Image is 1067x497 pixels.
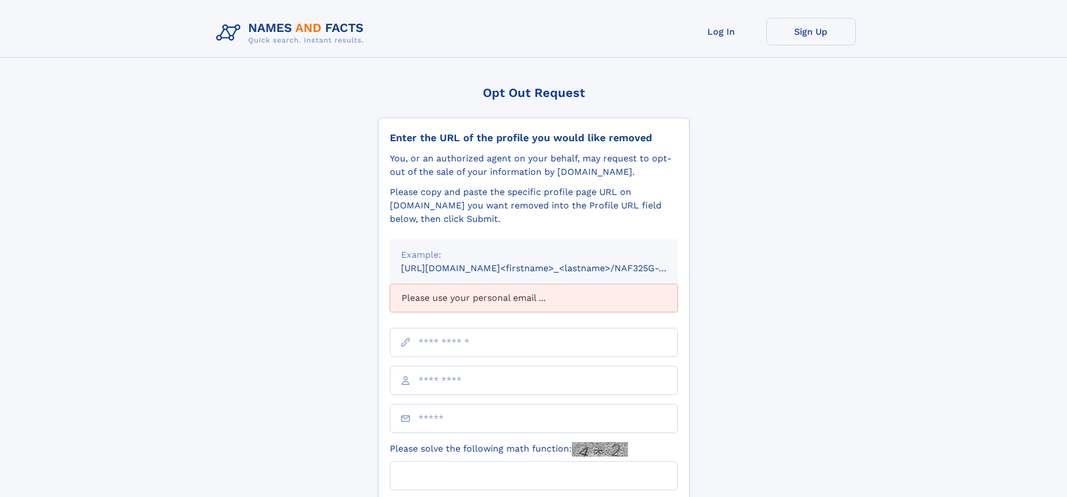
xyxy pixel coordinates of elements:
div: Opt Out Request [378,86,689,100]
img: Logo Names and Facts [212,18,373,48]
label: Please solve the following math function: [390,442,628,457]
a: Sign Up [766,18,856,45]
small: [URL][DOMAIN_NAME]<firstname>_<lastname>/NAF325G-xxxxxxxx [401,263,699,273]
div: Enter the URL of the profile you would like removed [390,132,678,144]
a: Log In [677,18,766,45]
div: Please use your personal email ... [390,284,678,312]
div: You, or an authorized agent on your behalf, may request to opt-out of the sale of your informatio... [390,152,678,179]
div: Please copy and paste the specific profile page URL on [DOMAIN_NAME] you want removed into the Pr... [390,185,678,226]
div: Example: [401,248,667,262]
